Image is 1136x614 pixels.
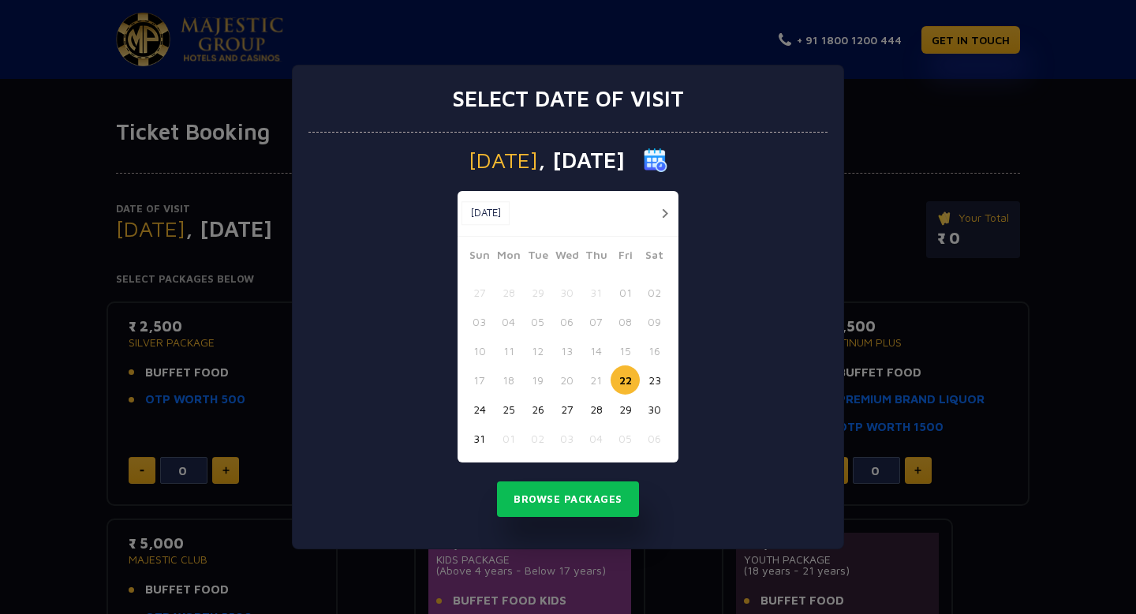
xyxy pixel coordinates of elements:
button: 29 [523,278,552,307]
button: 30 [552,278,581,307]
button: 08 [611,307,640,336]
span: , [DATE] [538,149,625,171]
button: 19 [523,365,552,395]
span: Mon [494,246,523,268]
button: 04 [581,424,611,453]
button: 27 [552,395,581,424]
img: calender icon [644,148,667,172]
button: 17 [465,365,494,395]
button: 02 [523,424,552,453]
span: Thu [581,246,611,268]
button: 10 [465,336,494,365]
button: 14 [581,336,611,365]
span: [DATE] [469,149,538,171]
button: 28 [494,278,523,307]
button: 05 [611,424,640,453]
button: 22 [611,365,640,395]
span: Sun [465,246,494,268]
span: Fri [611,246,640,268]
button: 03 [465,307,494,336]
button: 31 [465,424,494,453]
button: 28 [581,395,611,424]
button: 30 [640,395,669,424]
button: 29 [611,395,640,424]
button: 02 [640,278,669,307]
button: 06 [640,424,669,453]
button: 13 [552,336,581,365]
button: 06 [552,307,581,336]
button: 26 [523,395,552,424]
button: 27 [465,278,494,307]
button: 15 [611,336,640,365]
button: 25 [494,395,523,424]
button: 11 [494,336,523,365]
button: 04 [494,307,523,336]
button: 21 [581,365,611,395]
button: 12 [523,336,552,365]
button: 03 [552,424,581,453]
span: Sat [640,246,669,268]
button: Browse Packages [497,481,639,518]
span: Tue [523,246,552,268]
button: 20 [552,365,581,395]
button: 01 [611,278,640,307]
button: 07 [581,307,611,336]
button: 05 [523,307,552,336]
button: 18 [494,365,523,395]
button: 23 [640,365,669,395]
button: [DATE] [461,201,510,225]
button: 24 [465,395,494,424]
button: 01 [494,424,523,453]
button: 09 [640,307,669,336]
button: 16 [640,336,669,365]
button: 31 [581,278,611,307]
h3: Select date of visit [452,85,684,112]
span: Wed [552,246,581,268]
